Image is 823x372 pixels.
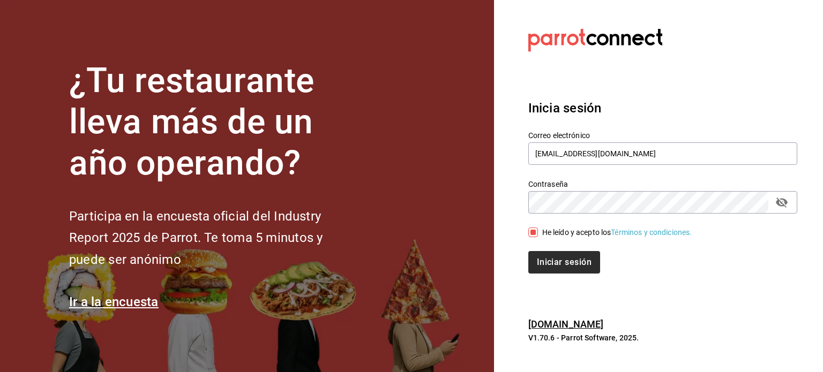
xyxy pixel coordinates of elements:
[69,206,358,271] h2: Participa en la encuesta oficial del Industry Report 2025 de Parrot. Te toma 5 minutos y puede se...
[773,193,791,211] button: passwordField
[528,180,797,188] label: Contraseña
[528,98,797,118] h3: Inicia sesión
[611,228,692,237] a: Términos y condiciones.
[528,132,797,139] label: Correo electrónico
[528,251,600,274] button: Iniciar sesión
[528,318,604,330] a: [DOMAIN_NAME]
[542,227,692,238] div: He leído y acepto los
[528,332,797,343] p: V1.70.6 - Parrot Software, 2025.
[528,142,797,165] input: Ingresa tu correo electrónico
[69,60,358,184] h1: ¿Tu restaurante lleva más de un año operando?
[69,294,159,309] a: Ir a la encuesta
